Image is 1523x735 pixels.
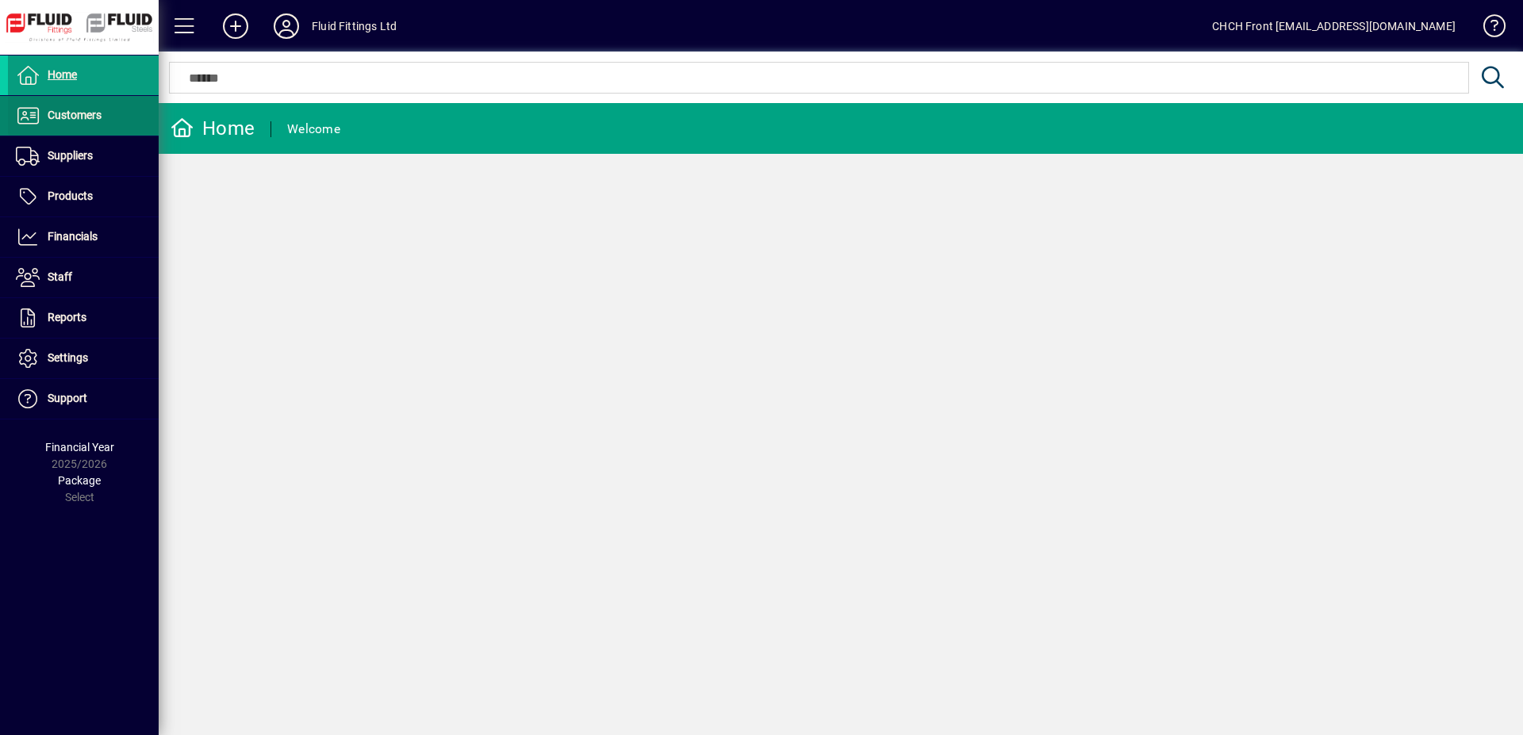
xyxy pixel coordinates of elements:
[287,117,340,142] div: Welcome
[48,311,86,323] span: Reports
[1471,3,1503,55] a: Knowledge Base
[8,96,159,136] a: Customers
[8,177,159,216] a: Products
[48,392,87,404] span: Support
[8,379,159,419] a: Support
[8,136,159,176] a: Suppliers
[58,474,101,487] span: Package
[45,441,114,454] span: Financial Year
[1212,13,1456,39] div: CHCH Front [EMAIL_ADDRESS][DOMAIN_NAME]
[48,270,72,283] span: Staff
[48,149,93,162] span: Suppliers
[312,13,397,39] div: Fluid Fittings Ltd
[171,116,255,141] div: Home
[48,351,88,364] span: Settings
[261,12,312,40] button: Profile
[48,68,77,81] span: Home
[8,339,159,378] a: Settings
[8,217,159,257] a: Financials
[48,230,98,243] span: Financials
[48,189,93,202] span: Products
[210,12,261,40] button: Add
[48,109,102,121] span: Customers
[8,298,159,338] a: Reports
[8,258,159,297] a: Staff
